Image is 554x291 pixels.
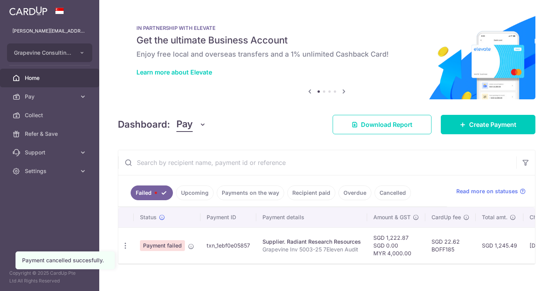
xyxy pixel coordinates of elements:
[262,238,361,246] div: Supplier. Radiant Research Resources
[9,6,47,16] img: CardUp
[176,185,214,200] a: Upcoming
[476,227,523,263] td: SGD 1,245.49
[504,268,546,287] iframe: Opens a widget where you can find more information
[333,115,431,134] a: Download Report
[367,227,425,263] td: SGD 1,222.87 SGD 0.00 MYR 4,000.00
[361,120,412,129] span: Download Report
[131,185,173,200] a: Failed
[136,68,212,76] a: Learn more about Elevate
[12,27,87,35] p: [PERSON_NAME][EMAIL_ADDRESS][DOMAIN_NAME]
[469,120,516,129] span: Create Payment
[25,130,76,138] span: Refer & Save
[136,50,517,59] h6: Enjoy free local and overseas transfers and a 1% unlimited Cashback Card!
[373,213,411,221] span: Amount & GST
[25,111,76,119] span: Collect
[176,117,193,132] span: Pay
[136,34,517,47] h5: Get the ultimate Business Account
[262,246,361,253] p: Grapevine Inv 5003-25 7Eleven Audit
[136,25,517,31] p: IN PARTNERSHIP WITH ELEVATE
[22,256,108,264] div: Payment cancelled succesfully.
[217,185,284,200] a: Payments on the way
[441,115,535,134] a: Create Payment
[25,149,76,156] span: Support
[200,227,256,263] td: txn_1ebf0e05857
[456,187,526,195] a: Read more on statuses
[118,150,516,175] input: Search by recipient name, payment id or reference
[431,213,461,221] span: CardUp fee
[118,12,535,99] img: Renovation banner
[140,240,185,251] span: Payment failed
[118,118,170,132] h4: Dashboard:
[287,185,335,200] a: Recipient paid
[25,74,76,82] span: Home
[140,213,157,221] span: Status
[482,213,507,221] span: Total amt.
[456,187,518,195] span: Read more on statuses
[176,117,206,132] button: Pay
[25,93,76,100] span: Pay
[425,227,476,263] td: SGD 22.62 BOFF185
[200,207,256,227] th: Payment ID
[7,43,92,62] button: Grapevine Consulting Pte Ltd
[14,49,71,57] span: Grapevine Consulting Pte Ltd
[256,207,367,227] th: Payment details
[375,185,411,200] a: Cancelled
[25,167,76,175] span: Settings
[338,185,371,200] a: Overdue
